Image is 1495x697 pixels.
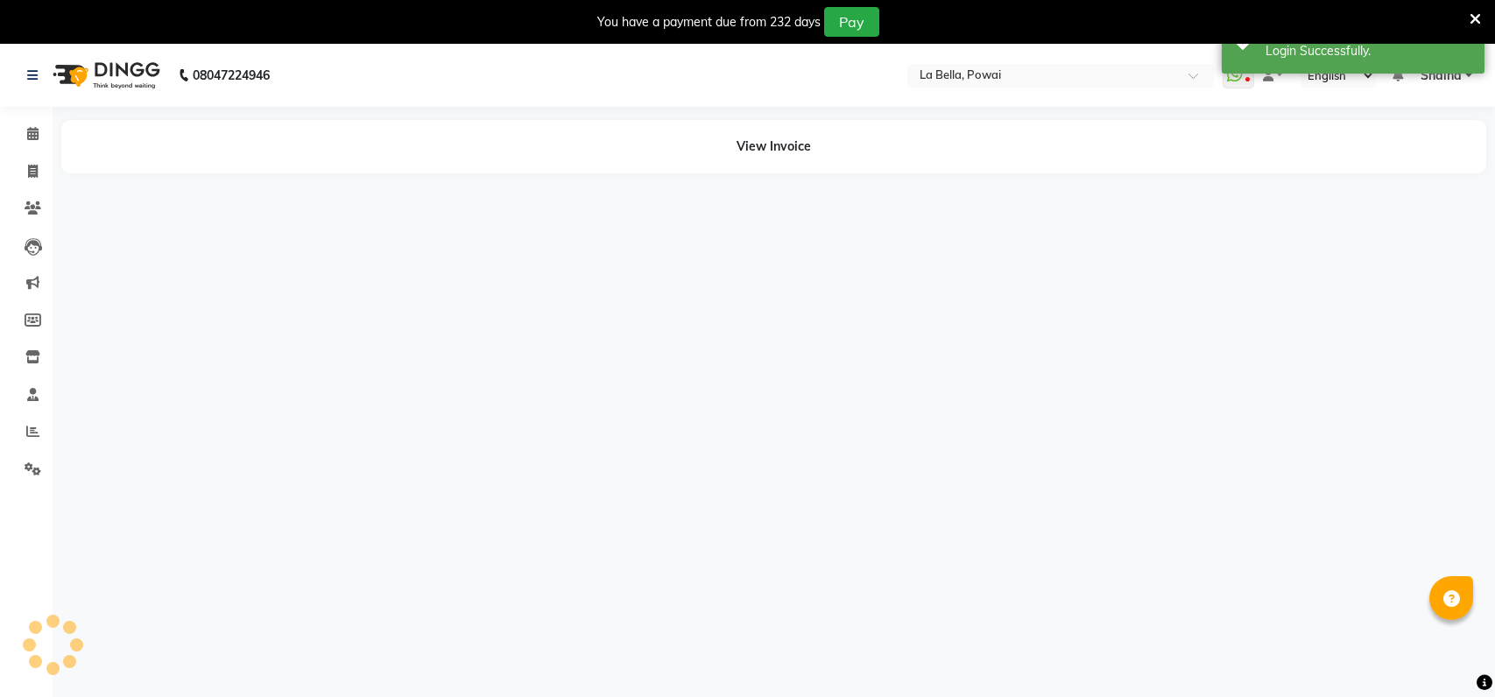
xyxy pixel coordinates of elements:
img: logo [45,51,165,100]
div: View Invoice [61,120,1486,173]
div: You have a payment due from 232 days [597,13,821,32]
span: Shaina [1421,67,1462,85]
button: Pay [824,7,879,37]
div: Login Successfully. [1266,42,1471,60]
b: 08047224946 [193,51,270,100]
